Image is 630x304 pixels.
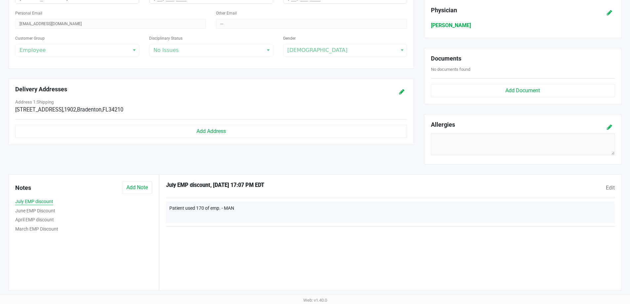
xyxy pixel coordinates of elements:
h5: Delivery Addresses [15,86,340,93]
span: No documents found [431,67,470,72]
span: , [63,107,64,113]
span: July EMP discount [166,182,210,188]
label: Personal Email [15,10,42,16]
h5: Documents [431,55,615,62]
span: Web: v1.40.0 [303,298,327,303]
span: , [76,107,77,113]
span: Add Address [196,128,226,134]
button: Edit [606,181,615,195]
span: [STREET_ADDRESS] [15,107,63,113]
div: Patient used 170 of emp. - MAN [166,201,615,223]
button: March EMP Discount [15,226,58,233]
h5: Allergies [431,121,455,130]
span: Add Document [505,87,540,94]
span: 1902 [63,107,76,113]
span: Edit [606,185,615,191]
span: , [102,107,103,113]
h5: Notes [15,181,35,195]
h5: Physician [431,7,583,14]
button: Add Address [15,125,407,138]
span: 34210 [108,107,123,113]
h6: [PERSON_NAME] [431,22,615,28]
span: shipping [37,99,54,105]
button: Add Document [431,84,615,97]
button: April EMP discount [15,216,54,223]
span: , [DATE] 17:07 PM EDT [210,182,264,188]
button: Add Note [122,181,152,194]
label: Gender [283,35,296,41]
span: FL [102,107,108,113]
button: June EMP Discount [15,207,55,214]
label: Disciplinary Status [149,35,183,41]
label: Customer Group [15,35,45,41]
span: Bradenton [76,107,102,113]
label: Other Email [216,10,237,16]
span: Address 1: [15,99,54,105]
button: July EMP discount [15,198,53,205]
